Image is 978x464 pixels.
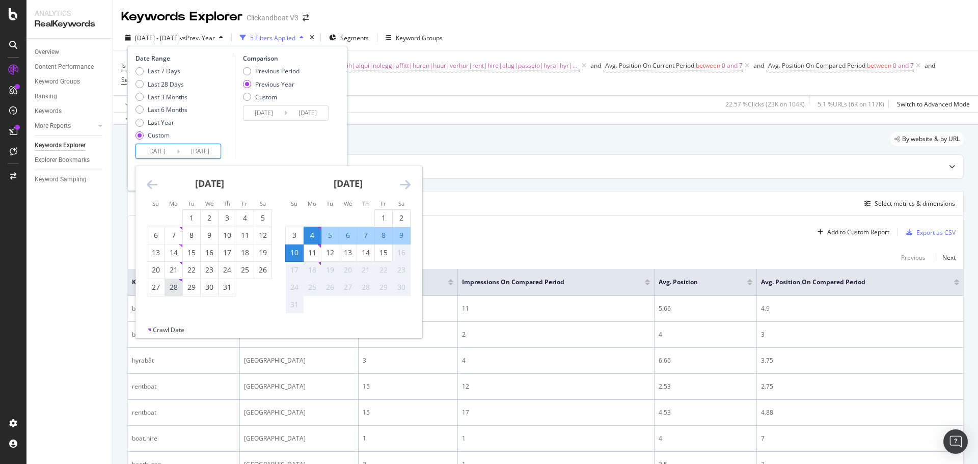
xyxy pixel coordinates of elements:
div: 15 [363,382,453,391]
td: Choose Tuesday, July 8, 2025 as your check-in date. It’s available. [183,227,201,244]
td: Choose Friday, July 18, 2025 as your check-in date. It’s available. [236,244,254,261]
td: Not available. Sunday, August 24, 2025 [286,279,304,296]
small: Th [362,200,369,207]
small: Fr [381,200,386,207]
input: Start Date [136,144,177,158]
div: Date Range [135,54,232,63]
button: Previous [901,252,926,264]
div: 2 [201,213,218,223]
td: Not available. Monday, August 18, 2025 [304,261,321,279]
div: Switch to Advanced Mode [897,100,970,108]
button: [DATE] - [DATE]vsPrev. Year [121,30,227,46]
div: Keyword Sampling [35,174,87,185]
div: times [308,33,316,43]
div: 20 [147,265,165,275]
td: Not available. Wednesday, August 20, 2025 [339,261,357,279]
td: Choose Sunday, July 6, 2025 as your check-in date. It’s available. [147,227,165,244]
div: 21 [357,265,374,275]
div: 3 [286,230,303,240]
div: 15 [363,408,453,417]
div: 16 [393,248,410,258]
div: 28 [165,282,182,292]
small: Mo [308,200,316,207]
span: vs Prev. Year [180,34,215,42]
div: 20 [339,265,357,275]
div: 1 [462,434,650,443]
a: Keywords Explorer [35,140,105,151]
td: Choose Friday, August 1, 2025 as your check-in date. It’s available. [375,209,393,227]
td: Not available. Saturday, August 23, 2025 [393,261,411,279]
div: 6 [147,230,165,240]
td: Choose Wednesday, July 16, 2025 as your check-in date. It’s available. [201,244,219,261]
td: Choose Monday, July 7, 2025 as your check-in date. It’s available. [165,227,183,244]
td: Not available. Sunday, August 17, 2025 [286,261,304,279]
td: Not available. Monday, August 25, 2025 [304,279,321,296]
div: Explorer Bookmarks [35,155,90,166]
div: Last 7 Days [135,67,187,75]
div: 15 [375,248,392,258]
div: Clickandboat V3 [247,13,298,23]
span: Avg. Position [659,278,732,287]
div: Last 6 Months [135,105,187,114]
div: 17 [462,408,650,417]
div: Custom [255,93,277,101]
td: Choose Thursday, July 31, 2025 as your check-in date. It’s available. [219,279,236,296]
td: Not available. Tuesday, August 19, 2025 [321,261,339,279]
div: 15 [183,248,200,258]
td: Choose Wednesday, July 30, 2025 as your check-in date. It’s available. [201,279,219,296]
td: Choose Saturday, July 26, 2025 as your check-in date. It’s available. [254,261,272,279]
button: and [590,61,601,70]
div: 11 [462,304,650,313]
div: 3 [761,330,959,339]
div: boathire [132,304,235,313]
div: Custom [243,93,300,101]
div: 5.66 [659,304,752,313]
td: Not available. Friday, August 29, 2025 [375,279,393,296]
div: 8 [183,230,200,240]
div: 26 [254,265,271,275]
div: Open Intercom Messenger [943,429,968,454]
div: Overview [35,47,59,58]
div: 23 [201,265,218,275]
td: Choose Tuesday, July 29, 2025 as your check-in date. It’s available. [183,279,201,296]
a: Overview [35,47,105,58]
div: 17 [219,248,236,258]
div: Analytics [35,8,104,18]
div: 5 [254,213,271,223]
div: 25 [304,282,321,292]
div: Crawl Date [153,325,184,334]
div: 22 [375,265,392,275]
button: Select metrics & dimensions [860,198,955,210]
span: Search Type [121,75,156,84]
input: Start Date [243,106,284,120]
div: [GEOGRAPHIC_DATA] [244,382,354,391]
div: 10 [286,248,303,258]
div: Last 3 Months [135,93,187,101]
small: Su [291,200,297,207]
div: Previous Period [255,67,300,75]
td: Choose Saturday, August 2, 2025 as your check-in date. It’s available. [393,209,411,227]
a: Keywords [35,106,105,117]
span: Segments [340,34,369,42]
button: Keyword Groups [382,30,447,46]
div: arrow-right-arrow-left [303,14,309,21]
td: Choose Sunday, August 3, 2025 as your check-in date. It’s available. [286,227,304,244]
input: End Date [180,144,221,158]
a: Keyword Sampling [35,174,105,185]
td: Not available. Sunday, August 31, 2025 [286,296,304,313]
td: Choose Thursday, July 17, 2025 as your check-in date. It’s available. [219,244,236,261]
div: 10 [219,230,236,240]
div: More Reports [35,121,71,131]
div: 19 [321,265,339,275]
td: Selected. Friday, August 8, 2025 [375,227,393,244]
div: 19 [254,248,271,258]
td: Choose Saturday, July 12, 2025 as your check-in date. It’s available. [254,227,272,244]
div: Export as CSV [916,228,956,237]
div: Last Year [148,118,174,127]
div: 18 [236,248,254,258]
small: Tu [188,200,195,207]
td: Choose Monday, July 14, 2025 as your check-in date. It’s available. [165,244,183,261]
button: and [925,61,935,70]
td: Choose Wednesday, August 13, 2025 as your check-in date. It’s available. [339,244,357,261]
div: 22 [183,265,200,275]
